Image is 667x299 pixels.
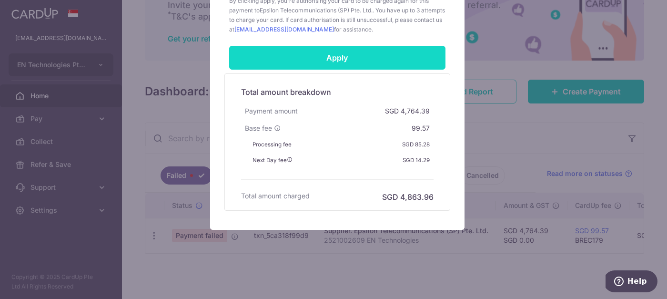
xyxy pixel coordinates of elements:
[241,103,302,120] div: Payment amount
[234,26,334,33] a: [EMAIL_ADDRESS][DOMAIN_NAME]
[229,46,445,70] input: Apply
[260,7,373,14] span: Epsilon Telecommunications (SP) Pte. Ltd.
[245,124,272,133] span: Base fee
[241,86,434,98] h5: Total amount breakdown
[399,153,434,168] div: SGD 14.29
[408,120,434,137] div: 99.57
[606,270,657,294] iframe: Opens a widget where you can find more information
[249,137,295,153] div: Processing fee
[381,103,434,120] div: SGD 4,764.39
[382,191,434,203] h6: SGD 4,863.96
[398,137,434,153] div: SGD 85.28
[253,157,293,164] span: Next Day fee
[241,191,310,201] h6: Total amount charged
